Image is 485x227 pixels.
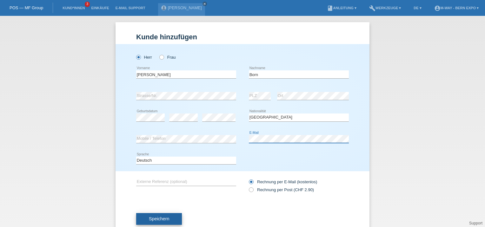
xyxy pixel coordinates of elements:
[136,33,349,41] h1: Kunde hinzufügen
[431,6,482,10] a: account_circlem-way - Bern Expo ▾
[112,6,149,10] a: E-Mail Support
[327,5,333,11] i: book
[136,55,152,60] label: Herr
[168,5,202,10] a: [PERSON_NAME]
[249,179,253,187] input: Rechnung per E-Mail (kostenlos)
[159,55,163,59] input: Frau
[88,6,112,10] a: Einkäufe
[410,6,424,10] a: DE ▾
[369,5,375,11] i: build
[59,6,88,10] a: Kund*innen
[469,221,482,225] a: Support
[249,187,253,195] input: Rechnung per Post (CHF 2.90)
[203,2,207,6] a: close
[10,5,43,10] a: POS — MF Group
[136,213,182,225] button: Speichern
[249,187,314,192] label: Rechnung per Post (CHF 2.90)
[159,55,176,60] label: Frau
[149,216,169,221] span: Speichern
[85,2,90,7] span: 3
[249,179,317,184] label: Rechnung per E-Mail (kostenlos)
[324,6,360,10] a: bookAnleitung ▾
[203,2,206,5] i: close
[434,5,441,11] i: account_circle
[366,6,404,10] a: buildWerkzeuge ▾
[136,55,140,59] input: Herr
